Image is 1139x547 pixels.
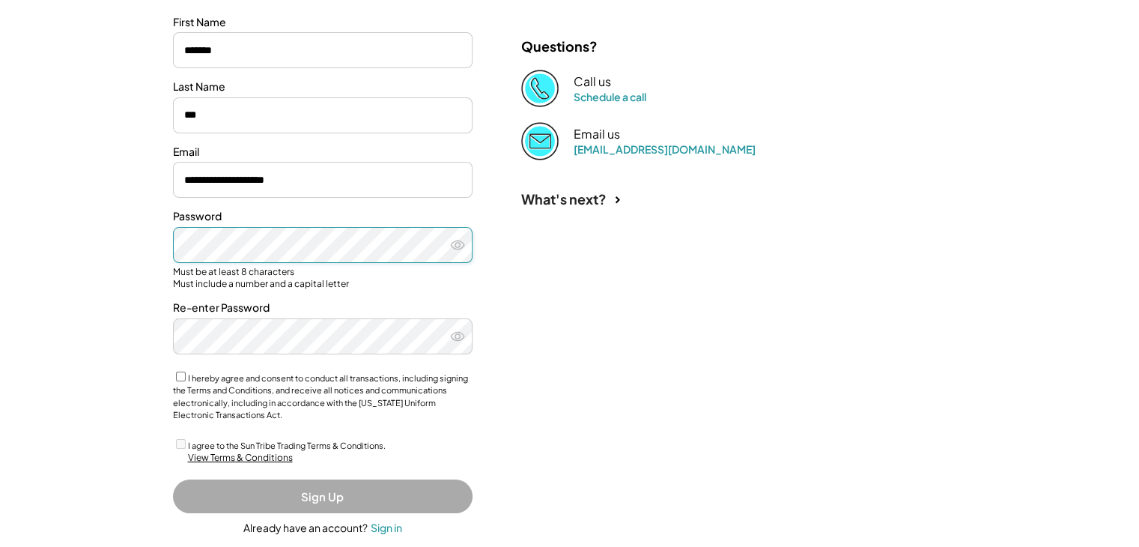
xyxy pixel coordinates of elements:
[371,521,402,534] div: Sign in
[521,70,559,107] img: Phone%20copy%403x.png
[173,15,473,30] div: First Name
[521,122,559,160] img: Email%202%403x.png
[173,373,468,420] label: I hereby agree and consent to conduct all transactions, including signing the Terms and Condition...
[521,190,607,208] div: What's next?
[188,452,293,465] div: View Terms & Conditions
[173,209,473,224] div: Password
[521,37,598,55] div: Questions?
[188,441,386,450] label: I agree to the Sun Tribe Trading Terms & Conditions.
[173,145,473,160] div: Email
[574,90,646,103] a: Schedule a call
[574,142,756,156] a: [EMAIL_ADDRESS][DOMAIN_NAME]
[574,127,620,142] div: Email us
[173,480,473,513] button: Sign Up
[243,521,368,536] div: Already have an account?
[574,74,611,90] div: Call us
[173,300,473,315] div: Re-enter Password
[173,79,473,94] div: Last Name
[173,266,473,289] div: Must be at least 8 characters Must include a number and a capital letter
